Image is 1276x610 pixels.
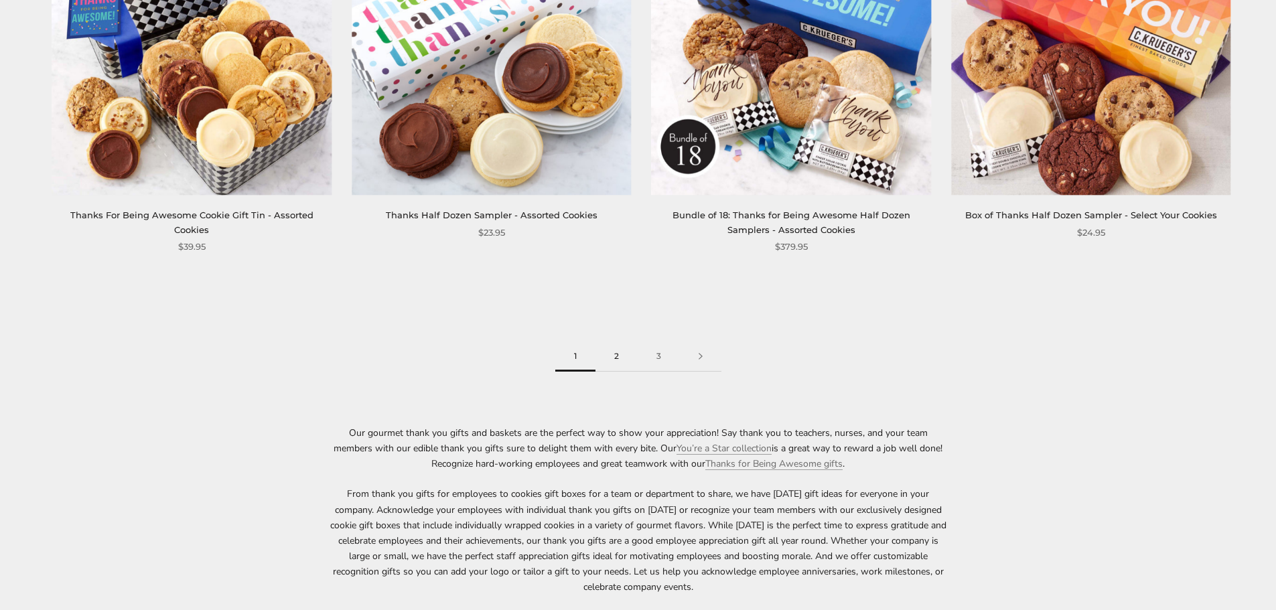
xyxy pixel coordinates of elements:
[595,341,638,372] a: 2
[555,341,595,372] span: 1
[677,442,772,455] a: You’re a Star collection
[965,210,1217,220] a: Box of Thanks Half Dozen Sampler - Select Your Cookies
[775,240,808,254] span: $379.95
[11,559,139,599] iframe: Sign Up via Text for Offers
[1077,226,1105,240] span: $24.95
[672,210,910,234] a: Bundle of 18: Thanks for Being Awesome Half Dozen Samplers - Assorted Cookies
[330,425,946,471] p: Our gourmet thank you gifts and baskets are the perfect way to show your appreciation! Say thank ...
[478,226,505,240] span: $23.95
[680,341,721,372] a: Next page
[386,210,597,220] a: Thanks Half Dozen Sampler - Assorted Cookies
[70,210,313,234] a: Thanks For Being Awesome Cookie Gift Tin - Assorted Cookies
[705,457,843,470] a: Thanks for Being Awesome gifts
[330,486,946,595] p: From thank you gifts for employees to cookies gift boxes for a team or department to share, we ha...
[178,240,206,254] span: $39.95
[638,341,680,372] a: 3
